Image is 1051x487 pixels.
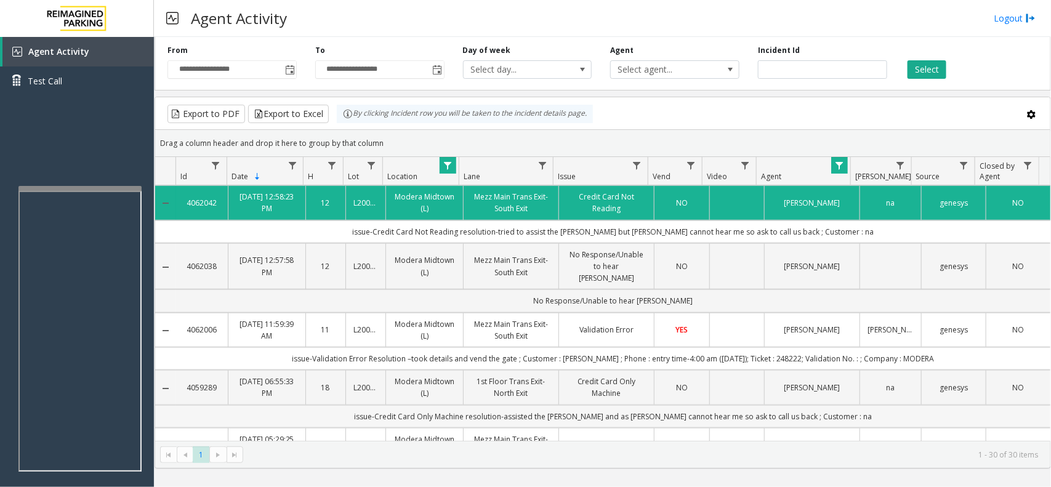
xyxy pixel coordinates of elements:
[1012,198,1024,208] span: NO
[761,171,781,182] span: Agent
[662,197,701,209] a: NO
[343,109,353,119] img: infoIcon.svg
[683,157,699,174] a: Vend Filter Menu
[929,439,978,451] a: genesys
[393,376,456,399] a: Modera Midtown (L)
[558,171,576,182] span: Issue
[611,61,713,78] span: Select agent...
[566,249,646,284] a: No Response/Unable to hear [PERSON_NAME]
[183,382,220,393] a: 4059289
[348,171,359,182] span: Lot
[353,439,378,451] a: L20000500
[980,161,1015,182] span: Closed by Agent
[929,197,978,209] a: genesys
[155,157,1050,441] div: Data table
[929,382,978,393] a: genesys
[772,382,852,393] a: [PERSON_NAME]
[1020,157,1036,174] a: Closed by Agent Filter Menu
[929,324,978,336] a: genesys
[183,324,220,336] a: 4062006
[337,105,593,123] div: By clicking Incident row you will be taken to the incident details page.
[831,157,848,174] a: Agent Filter Menu
[393,318,456,342] a: Modera Midtown (L)
[248,105,329,123] button: Export to Excel
[662,439,701,451] a: YES
[236,191,298,214] a: [DATE] 12:58:23 PM
[610,45,634,56] label: Agent
[308,171,314,182] span: H
[471,191,551,214] a: Mezz Main Trans Exit- South Exit
[994,324,1043,336] a: NO
[193,446,209,463] span: Page 1
[855,171,911,182] span: [PERSON_NAME]
[772,324,852,336] a: [PERSON_NAME]
[353,197,378,209] a: L20000500
[315,45,325,56] label: To
[167,105,245,123] button: Export to PDF
[185,3,293,33] h3: Agent Activity
[155,198,176,208] a: Collapse Details
[471,376,551,399] a: 1st Floor Trans Exit- North Exit
[471,433,551,457] a: Mezz Main Trans Exit- South Exit
[353,382,378,393] a: L20000500
[155,384,176,393] a: Collapse Details
[676,324,688,335] span: YES
[758,45,800,56] label: Incident Id
[464,171,480,182] span: Lane
[183,260,220,272] a: 4062038
[463,45,511,56] label: Day of week
[313,260,338,272] a: 12
[868,382,914,393] a: na
[994,439,1043,451] a: NO
[283,61,296,78] span: Toggle popup
[183,197,220,209] a: 4062042
[313,439,338,451] a: 17
[929,260,978,272] a: genesys
[313,382,338,393] a: 18
[772,439,852,451] a: [PERSON_NAME]
[868,324,914,336] a: [PERSON_NAME]
[387,171,417,182] span: Location
[363,157,380,174] a: Lot Filter Menu
[393,254,456,278] a: Modera Midtown (L)
[176,347,1050,370] td: issue-Validation Error Resolution –took details and vend the gate ; Customer : [PERSON_NAME] ; Ph...
[994,260,1043,272] a: NO
[566,376,646,399] a: Credit Card Only Machine
[566,324,646,336] a: Validation Error
[868,197,914,209] a: na
[236,254,298,278] a: [DATE] 12:57:58 PM
[566,439,646,451] a: Ticket Paid
[994,12,1036,25] a: Logout
[956,157,972,174] a: Source Filter Menu
[471,254,551,278] a: Mezz Main Trans Exit- South Exit
[662,382,701,393] a: NO
[353,324,378,336] a: L20000500
[353,260,378,272] a: L20000500
[236,318,298,342] a: [DATE] 11:59:39 AM
[155,132,1050,154] div: Drag a column header and drop it here to group by that column
[232,171,248,182] span: Date
[676,440,688,450] span: YES
[155,262,176,272] a: Collapse Details
[676,382,688,393] span: NO
[430,61,444,78] span: Toggle popup
[166,3,179,33] img: pageIcon
[440,157,456,174] a: Location Filter Menu
[566,191,646,214] a: Credit Card Not Reading
[207,157,224,174] a: Id Filter Menu
[1012,324,1024,335] span: NO
[180,171,187,182] span: Id
[313,197,338,209] a: 12
[176,220,1050,243] td: issue-Credit Card Not Reading resolution-tried to assist the [PERSON_NAME] but [PERSON_NAME] cann...
[772,260,852,272] a: [PERSON_NAME]
[676,198,688,208] span: NO
[284,157,300,174] a: Date Filter Menu
[464,61,566,78] span: Select day...
[393,191,456,214] a: Modera Midtown (L)
[252,172,262,182] span: Sortable
[28,74,62,87] span: Test Call
[323,157,340,174] a: H Filter Menu
[892,157,909,174] a: Parker Filter Menu
[662,260,701,272] a: NO
[393,433,456,457] a: Modera Midtown (L)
